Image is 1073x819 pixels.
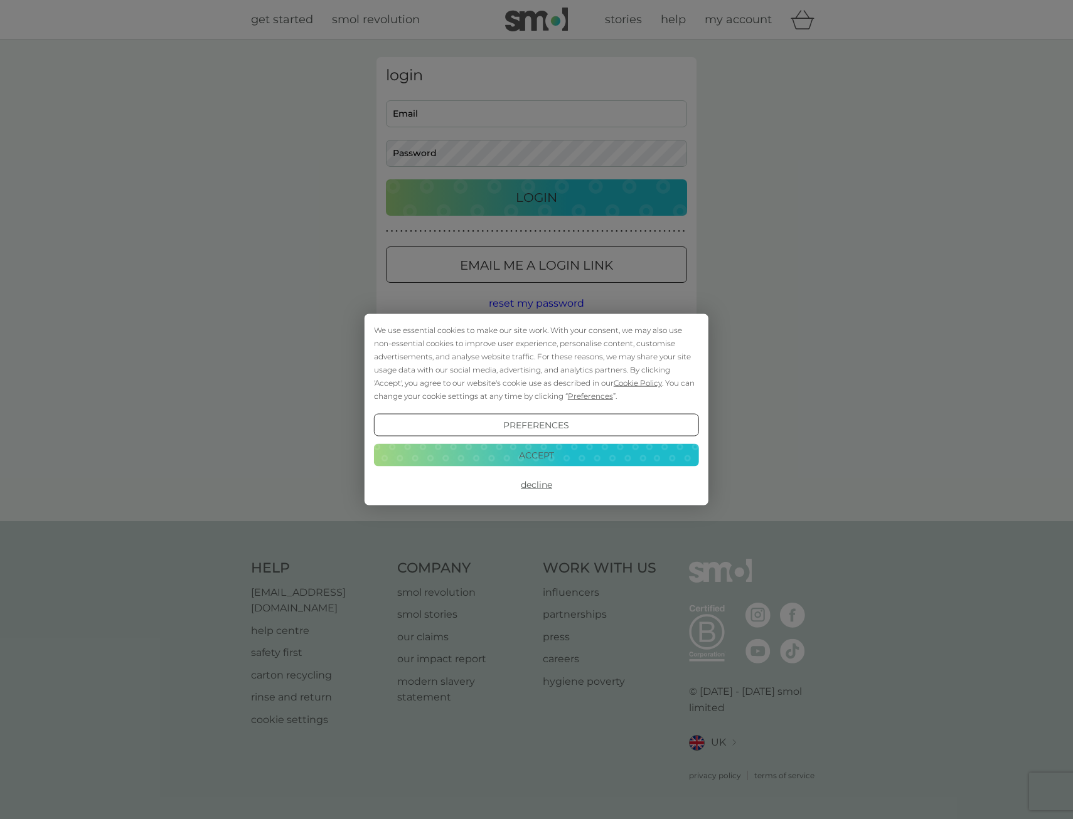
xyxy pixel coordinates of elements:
[568,391,613,401] span: Preferences
[374,443,699,466] button: Accept
[374,473,699,496] button: Decline
[365,314,708,505] div: Cookie Consent Prompt
[374,414,699,436] button: Preferences
[374,324,699,403] div: We use essential cookies to make our site work. With your consent, we may also use non-essential ...
[614,378,662,388] span: Cookie Policy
